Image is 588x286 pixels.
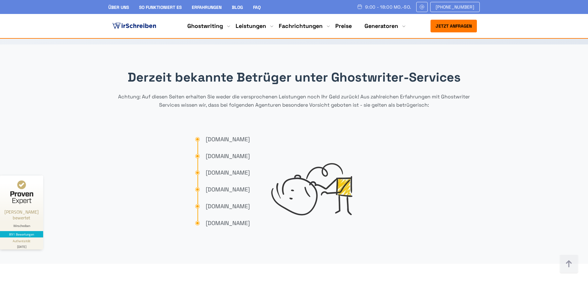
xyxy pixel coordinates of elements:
[436,4,474,10] span: [PHONE_NUMBER]
[187,22,223,30] a: Ghostwriting
[236,22,266,30] a: Leistungen
[206,185,250,194] span: [DOMAIN_NAME]
[430,2,480,12] a: [PHONE_NUMBER]
[419,4,425,10] img: Email
[108,4,129,10] a: Über uns
[232,4,243,10] a: Blog
[279,22,323,30] a: Fachrichtungen
[139,4,182,10] a: So funktioniert es
[206,219,250,228] span: [DOMAIN_NAME]
[431,20,477,32] button: Jetzt anfragen
[108,93,480,109] p: Achtung: Auf diesen Seiten erhalten Sie weder die versprochenen Leistungen noch Ihr Geld zurück! ...
[13,239,31,243] div: Authentizität
[111,21,157,31] img: logo ghostwriter-österreich
[335,22,352,30] a: Preise
[3,243,41,248] div: [DATE]
[364,22,398,30] a: Generatoren
[206,202,250,211] span: [DOMAIN_NAME]
[108,70,480,85] h2: Derzeit bekannte Betrüger unter Ghostwriter-Services
[206,135,250,144] span: [DOMAIN_NAME]
[357,4,363,9] img: Schedule
[559,255,578,274] img: button top
[192,4,222,10] a: Erfahrungen
[253,4,261,10] a: FAQ
[206,168,250,177] span: [DOMAIN_NAME]
[206,152,250,161] span: [DOMAIN_NAME]
[3,224,41,228] div: Wirschreiben
[250,124,393,238] img: bekannte-betruger.png
[365,4,411,10] span: 9:00 - 18:00 Mo.-So.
